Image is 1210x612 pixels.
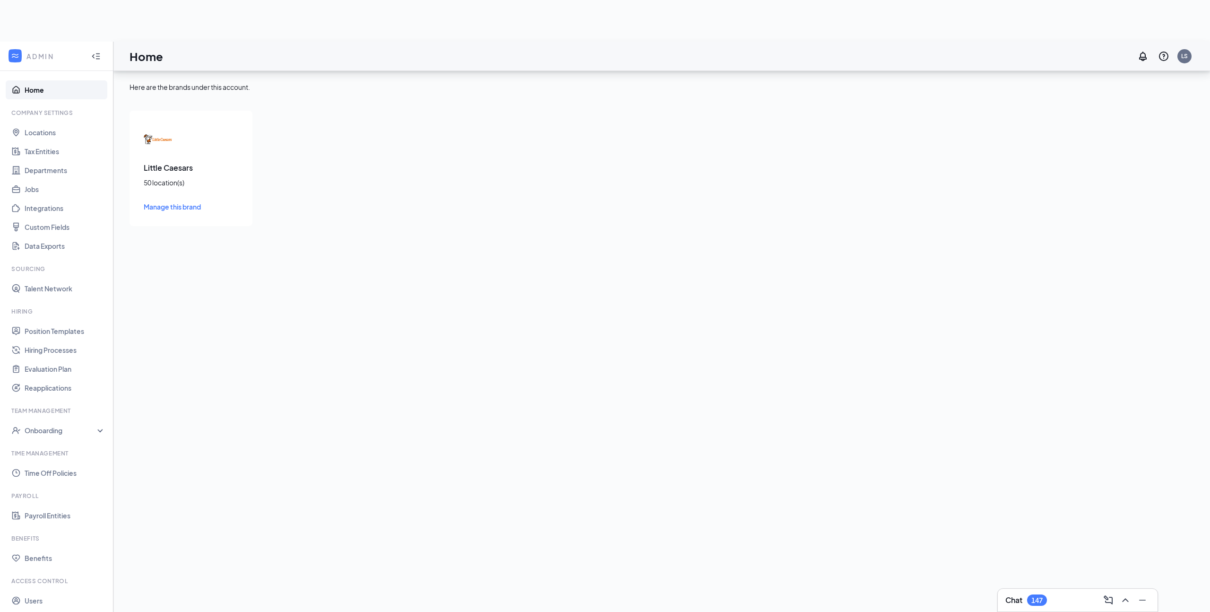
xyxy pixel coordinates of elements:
[11,265,104,273] div: Sourcing
[1178,580,1201,603] iframe: Intercom live chat
[11,577,104,585] div: Access control
[1005,595,1022,605] h3: Chat
[144,202,201,211] span: Manage this brand
[25,591,105,610] a: Users
[11,426,21,435] svg: UserCheck
[25,506,105,525] a: Payroll Entities
[130,48,163,64] h1: Home
[1135,593,1150,608] button: Minimize
[25,341,105,359] a: Hiring Processes
[1137,595,1148,606] svg: Minimize
[25,426,97,435] div: Onboarding
[1181,52,1188,60] div: LS
[1137,51,1149,62] svg: Notifications
[25,236,105,255] a: Data Exports
[11,109,104,117] div: Company Settings
[25,80,105,99] a: Home
[1031,596,1043,604] div: 147
[25,199,105,218] a: Integrations
[1158,51,1169,62] svg: QuestionInfo
[1118,593,1133,608] button: ChevronUp
[144,201,238,212] a: Manage this brand
[25,359,105,378] a: Evaluation Plan
[25,161,105,180] a: Departments
[25,549,105,568] a: Benefits
[144,163,238,173] h3: Little Caesars
[25,123,105,142] a: Locations
[25,378,105,397] a: Reapplications
[91,52,101,61] svg: Collapse
[1103,595,1114,606] svg: ComposeMessage
[25,218,105,236] a: Custom Fields
[11,449,104,457] div: Time Management
[26,52,83,61] div: ADMIN
[11,307,104,315] div: Hiring
[10,51,20,61] svg: WorkstreamLogo
[144,125,172,153] img: Little Caesars logo
[1120,595,1131,606] svg: ChevronUp
[25,142,105,161] a: Tax Entities
[130,82,1194,92] div: Here are the brands under this account.
[25,180,105,199] a: Jobs
[25,279,105,298] a: Talent Network
[144,178,238,187] div: 50 location(s)
[11,492,104,500] div: Payroll
[11,534,104,542] div: Benefits
[25,322,105,341] a: Position Templates
[1101,593,1116,608] button: ComposeMessage
[11,407,104,415] div: Team Management
[25,463,105,482] a: Time Off Policies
